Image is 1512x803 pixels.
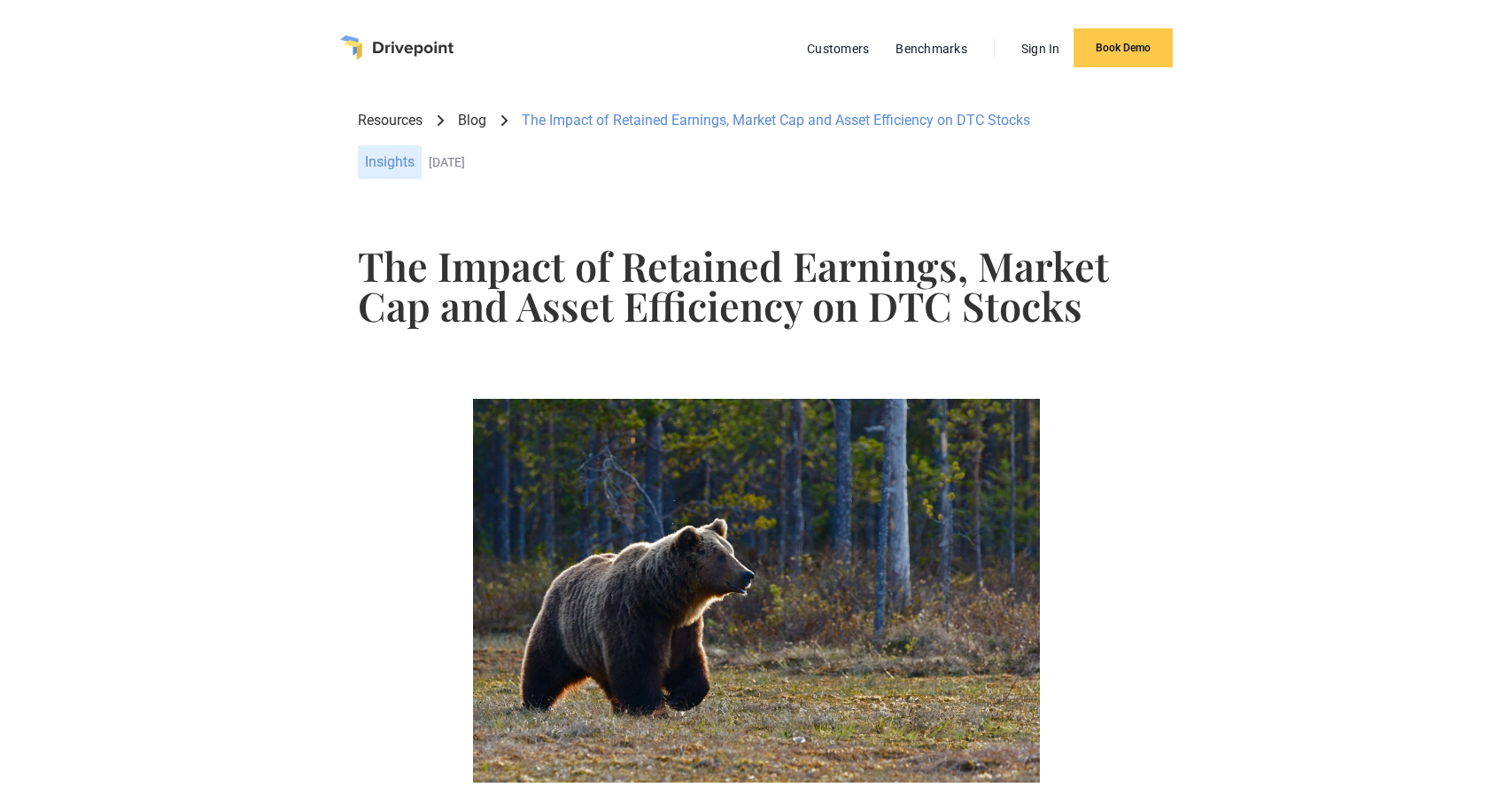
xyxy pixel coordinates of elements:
a: Blog [458,111,486,130]
div: [DATE] [429,155,1154,170]
a: Resources [358,111,423,130]
a: Benchmarks [887,37,976,60]
a: Book Demo [1074,28,1173,67]
a: Sign In [1012,37,1069,60]
div: The Impact of Retained Earnings, Market Cap and Asset Efficiency on DTC Stocks [522,111,1030,130]
div: Insights [358,145,422,179]
a: home [340,35,454,60]
h1: The Impact of Retained Earnings, Market Cap and Asset Efficiency on DTC Stocks [358,246,1154,325]
a: Customers [798,37,878,60]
